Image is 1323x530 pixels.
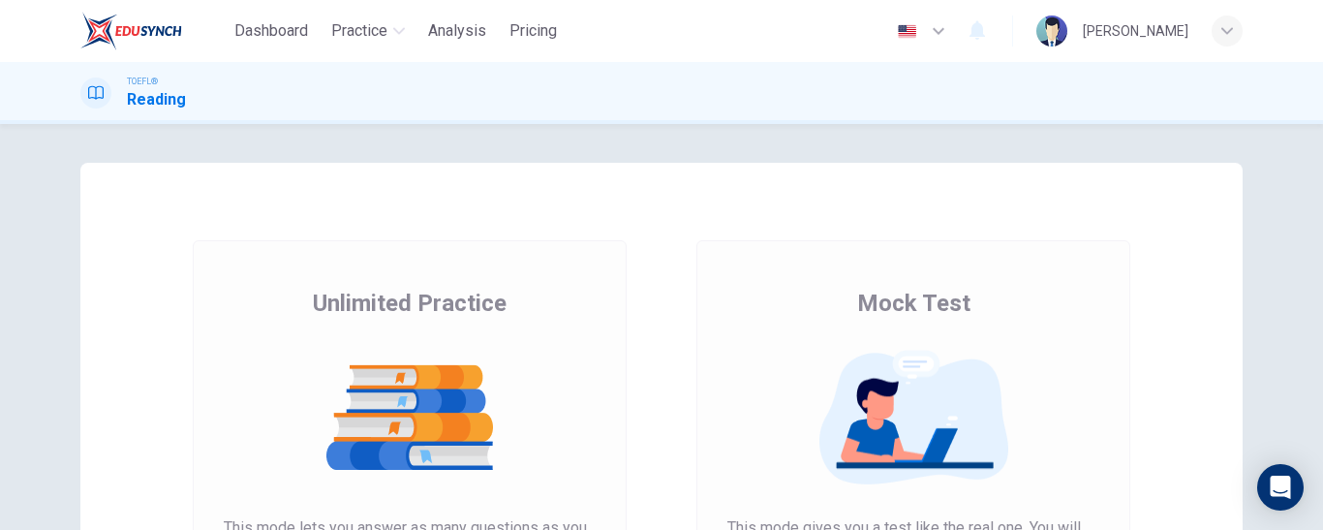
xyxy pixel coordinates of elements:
button: Dashboard [227,14,316,48]
span: Practice [331,19,387,43]
button: Pricing [502,14,565,48]
span: Dashboard [234,19,308,43]
div: Open Intercom Messenger [1257,464,1304,511]
a: EduSynch logo [80,12,227,50]
img: en [895,24,919,39]
button: Practice [323,14,413,48]
span: Unlimited Practice [313,288,507,319]
button: Analysis [420,14,494,48]
span: Pricing [509,19,557,43]
span: TOEFL® [127,75,158,88]
span: Analysis [428,19,486,43]
div: [PERSON_NAME] [1083,19,1188,43]
span: Mock Test [857,288,970,319]
img: EduSynch logo [80,12,182,50]
img: Profile picture [1036,16,1067,47]
h1: Reading [127,88,186,111]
